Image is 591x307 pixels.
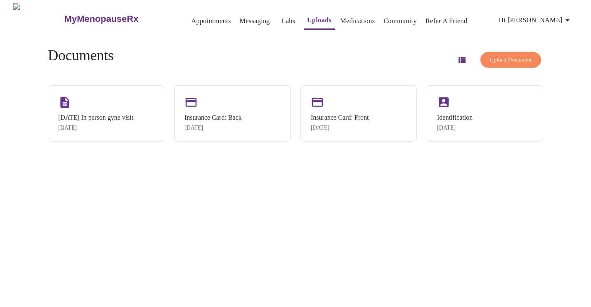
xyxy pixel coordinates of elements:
h3: MyMenopauseRx [64,14,139,24]
button: Community [380,13,420,29]
a: Refer a Friend [426,15,468,27]
h4: Documents [48,47,113,64]
a: Medications [340,15,375,27]
a: MyMenopauseRx [63,5,171,33]
img: MyMenopauseRx Logo [13,3,63,34]
button: Hi [PERSON_NAME] [496,12,576,28]
button: Messaging [236,13,273,29]
button: Medications [337,13,378,29]
button: Refer a Friend [422,13,471,29]
a: Uploads [307,14,331,26]
div: [DATE] [437,125,473,131]
button: Switch to list view [452,50,472,70]
button: Upload Document [480,52,541,68]
a: Appointments [191,15,231,27]
button: Uploads [304,12,335,30]
div: Insurance Card: Back [184,114,242,121]
button: Appointments [188,13,234,29]
span: Upload Document [490,55,532,65]
div: Identification [437,114,473,121]
span: Hi [PERSON_NAME] [499,14,572,26]
div: [DATE] [58,125,133,131]
a: Community [383,15,417,27]
div: Insurance Card: Front [311,114,369,121]
button: Labs [275,13,302,29]
div: [DATE] [311,125,369,131]
div: [DATE] In person gyne visit [58,114,133,121]
a: Messaging [240,15,270,27]
div: [DATE] [184,125,242,131]
a: Labs [282,15,295,27]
